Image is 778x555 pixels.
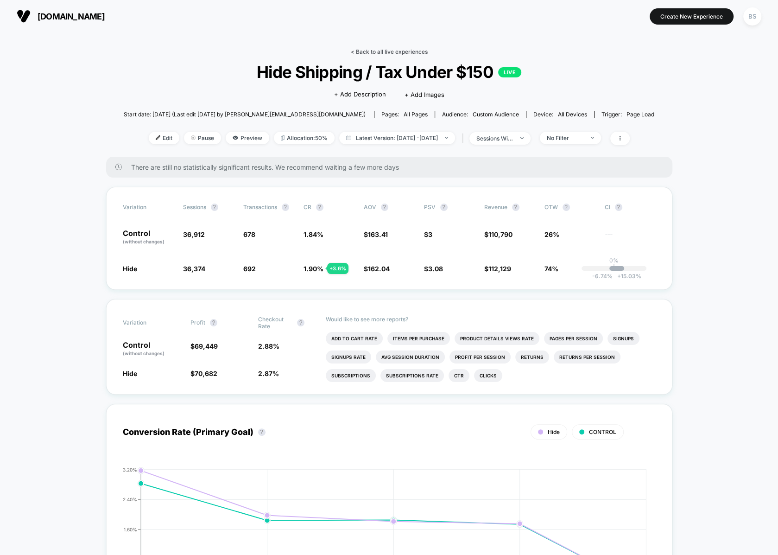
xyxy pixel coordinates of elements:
img: end [591,137,594,139]
span: 69,449 [195,342,218,350]
li: Add To Cart Rate [326,332,383,345]
span: 110,790 [488,230,512,238]
span: CR [304,204,311,211]
tspan: 1.60% [124,526,137,532]
span: 2.88 % [258,342,279,350]
span: 70,682 [195,370,217,377]
div: Audience: [442,111,519,118]
span: $ [364,265,390,273]
span: [DOMAIN_NAME] [38,12,105,21]
span: -6.74 % [592,273,613,280]
span: all devices [558,111,587,118]
button: Create New Experience [650,8,734,25]
span: CONTROL [589,428,616,435]
img: calendar [346,135,351,140]
p: LIVE [498,67,521,77]
span: $ [364,230,388,238]
span: Hide [123,265,137,273]
span: Sessions [183,204,206,211]
span: OTW [544,204,595,211]
span: $ [424,265,443,273]
a: < Back to all live experiences [351,48,428,55]
img: rebalance [281,135,285,140]
tspan: 2.40% [123,496,137,502]
button: BS [740,7,764,26]
span: 678 [243,230,255,238]
span: + Add Images [405,91,444,98]
button: ? [563,204,570,211]
span: Page Load [626,111,654,118]
span: Hide [123,370,137,377]
button: ? [316,204,323,211]
span: 1.90 % [304,265,323,273]
li: Returns [515,351,549,364]
button: ? [512,204,519,211]
img: end [520,137,524,139]
span: Variation [123,316,174,330]
li: Returns Per Session [554,351,620,364]
span: + Add Description [334,90,386,99]
span: 1.84 % [304,230,323,238]
tspan: 3.20% [123,466,137,472]
li: Subscriptions Rate [380,369,444,382]
button: ? [381,204,388,211]
button: ? [282,204,289,211]
span: 74% [544,265,558,273]
button: ? [615,204,622,211]
span: 2.87 % [258,370,279,377]
span: --- [605,232,656,245]
li: Signups [607,332,639,345]
span: 3.08 [428,265,443,273]
li: Profit Per Session [449,351,511,364]
span: Hide [548,428,560,435]
span: 36,912 [183,230,205,238]
button: ? [440,204,448,211]
span: Hide Shipping / Tax Under $150 [150,62,627,82]
img: end [191,135,196,140]
span: CI [605,204,656,211]
span: 3 [428,230,432,238]
span: 112,129 [488,265,511,273]
span: 15.03 % [613,273,641,280]
li: Subscriptions [326,369,376,382]
div: + 3.6 % [327,263,348,274]
span: Latest Version: [DATE] - [DATE] [339,132,455,144]
li: Avg Session Duration [376,351,445,364]
li: Ctr [449,369,469,382]
p: Control [123,230,174,245]
span: Revenue [484,204,507,211]
li: Clicks [474,369,502,382]
button: ? [258,428,266,436]
button: ? [210,319,217,326]
span: $ [190,342,218,350]
p: Control [123,341,181,357]
span: Transactions [243,204,277,211]
span: Device: [526,111,594,118]
li: Items Per Purchase [387,332,450,345]
img: edit [156,135,160,140]
span: 26% [544,230,559,238]
span: Variation [123,204,174,211]
div: BS [743,7,761,26]
span: Edit [149,132,179,144]
span: $ [190,370,217,377]
li: Pages Per Session [544,332,603,345]
span: 36,374 [183,265,205,273]
span: Custom Audience [473,111,519,118]
span: Start date: [DATE] (Last edit [DATE] by [PERSON_NAME][EMAIL_ADDRESS][DOMAIN_NAME]) [124,111,366,118]
span: PSV [424,204,436,211]
button: ? [297,319,304,326]
span: all pages [404,111,428,118]
span: 162.04 [368,265,390,273]
p: | [613,264,615,271]
span: (without changes) [123,351,164,356]
span: 692 [243,265,256,273]
button: [DOMAIN_NAME] [14,9,108,24]
li: Signups Rate [326,351,371,364]
span: Allocation: 50% [274,132,335,144]
span: Checkout Rate [258,316,292,330]
p: Would like to see more reports? [326,316,655,323]
img: end [445,137,448,139]
li: Product Details Views Rate [455,332,539,345]
div: No Filter [547,134,584,141]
